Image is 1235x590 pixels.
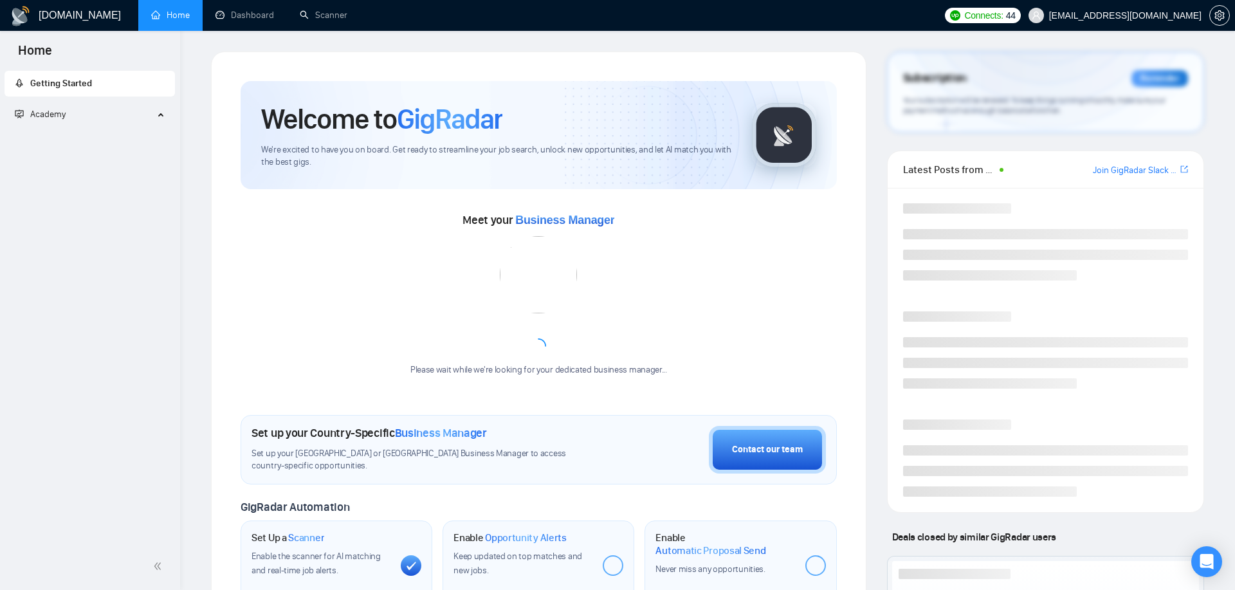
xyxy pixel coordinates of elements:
a: searchScanner [300,10,347,21]
img: upwork-logo.png [950,10,960,21]
button: Contact our team [709,426,826,474]
span: Automatic Proposal Send [655,544,765,557]
span: Home [8,41,62,68]
span: 44 [1006,8,1016,23]
a: homeHome [151,10,190,21]
span: Meet your [462,213,614,227]
a: Join GigRadar Slack Community [1093,163,1178,178]
span: Latest Posts from the GigRadar Community [903,161,996,178]
span: Enable the scanner for AI matching and real-time job alerts. [252,551,381,576]
span: Business Manager [395,426,487,440]
h1: Enable [453,531,567,544]
h1: Welcome to [261,102,502,136]
span: rocket [15,78,24,88]
span: Scanner [288,531,324,544]
button: setting [1209,5,1230,26]
span: double-left [153,560,166,573]
span: Connects: [964,8,1003,23]
span: user [1032,11,1041,20]
img: error [500,236,577,313]
span: Keep updated on top matches and new jobs. [453,551,582,576]
h1: Set Up a [252,531,324,544]
li: Getting Started [5,71,175,97]
span: GigRadar Automation [241,500,349,514]
span: Never miss any opportunities. [655,564,765,575]
div: Open Intercom Messenger [1191,546,1222,577]
span: loading [530,338,547,355]
span: We're excited to have you on board. Get ready to streamline your job search, unlock new opportuni... [261,144,731,169]
a: export [1180,163,1188,176]
div: Reminder [1131,70,1188,87]
span: GigRadar [397,102,502,136]
span: Opportunity Alerts [485,531,567,544]
span: fund-projection-screen [15,109,24,118]
span: Set up your [GEOGRAPHIC_DATA] or [GEOGRAPHIC_DATA] Business Manager to access country-specific op... [252,448,596,472]
span: Business Manager [515,214,614,226]
span: Subscription [903,68,967,89]
div: Please wait while we're looking for your dedicated business manager... [403,364,675,376]
h1: Set up your Country-Specific [252,426,487,440]
a: dashboardDashboard [215,10,274,21]
span: Getting Started [30,78,92,89]
span: Academy [15,109,66,120]
img: logo [10,6,31,26]
span: Deals closed by similar GigRadar users [887,526,1061,548]
span: Academy [30,109,66,120]
span: Your subscription will be renewed. To keep things running smoothly, make sure your payment method... [903,95,1166,116]
img: gigradar-logo.png [752,103,816,167]
span: setting [1210,10,1229,21]
a: setting [1209,10,1230,21]
span: export [1180,164,1188,174]
div: Contact our team [732,443,803,457]
h1: Enable [655,531,794,557]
